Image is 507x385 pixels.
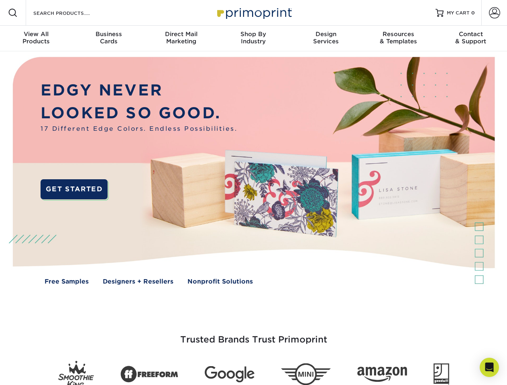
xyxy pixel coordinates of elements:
div: Cards [72,30,145,45]
div: Open Intercom Messenger [480,358,499,377]
img: Primoprint [214,4,294,21]
span: 17 Different Edge Colors. Endless Possibilities. [41,124,237,134]
a: DesignServices [290,26,362,51]
h3: Trusted Brands Trust Primoprint [19,315,489,355]
a: Resources& Templates [362,26,434,51]
p: EDGY NEVER [41,79,237,102]
input: SEARCH PRODUCTS..... [33,8,111,18]
span: MY CART [447,10,470,16]
img: Amazon [357,367,407,382]
div: Marketing [145,30,217,45]
span: Design [290,30,362,38]
div: & Templates [362,30,434,45]
div: & Support [435,30,507,45]
span: 0 [471,10,475,16]
span: Contact [435,30,507,38]
a: BusinessCards [72,26,145,51]
a: GET STARTED [41,179,108,199]
span: Shop By [217,30,289,38]
span: Resources [362,30,434,38]
img: Goodwill [434,363,449,385]
a: Free Samples [45,277,89,286]
a: Designers + Resellers [103,277,173,286]
div: Services [290,30,362,45]
span: Direct Mail [145,30,217,38]
div: Industry [217,30,289,45]
a: Direct MailMarketing [145,26,217,51]
img: Google [205,366,255,383]
a: Nonprofit Solutions [187,277,253,286]
a: Contact& Support [435,26,507,51]
a: Shop ByIndustry [217,26,289,51]
span: Business [72,30,145,38]
p: LOOKED SO GOOD. [41,102,237,125]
